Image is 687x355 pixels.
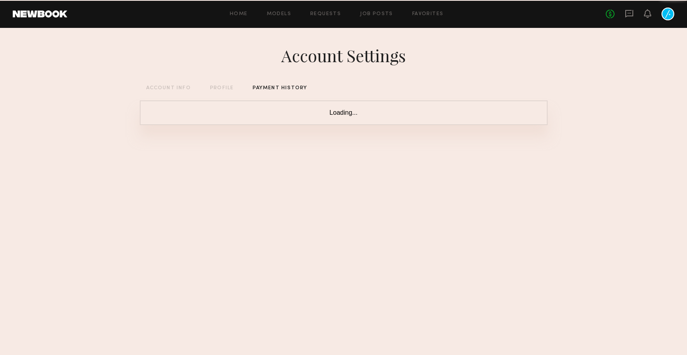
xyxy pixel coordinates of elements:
div: PAYMENT HISTORY [252,86,307,91]
a: Favorites [412,12,444,17]
a: K [662,8,674,20]
div: ACCOUNT INFO [146,86,191,91]
a: Home [230,12,248,17]
div: Loading... [141,101,547,124]
div: PROFILE [210,86,233,91]
div: Account Settings [281,44,406,67]
a: Requests [310,12,341,17]
a: Job Posts [360,12,393,17]
a: Models [267,12,291,17]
